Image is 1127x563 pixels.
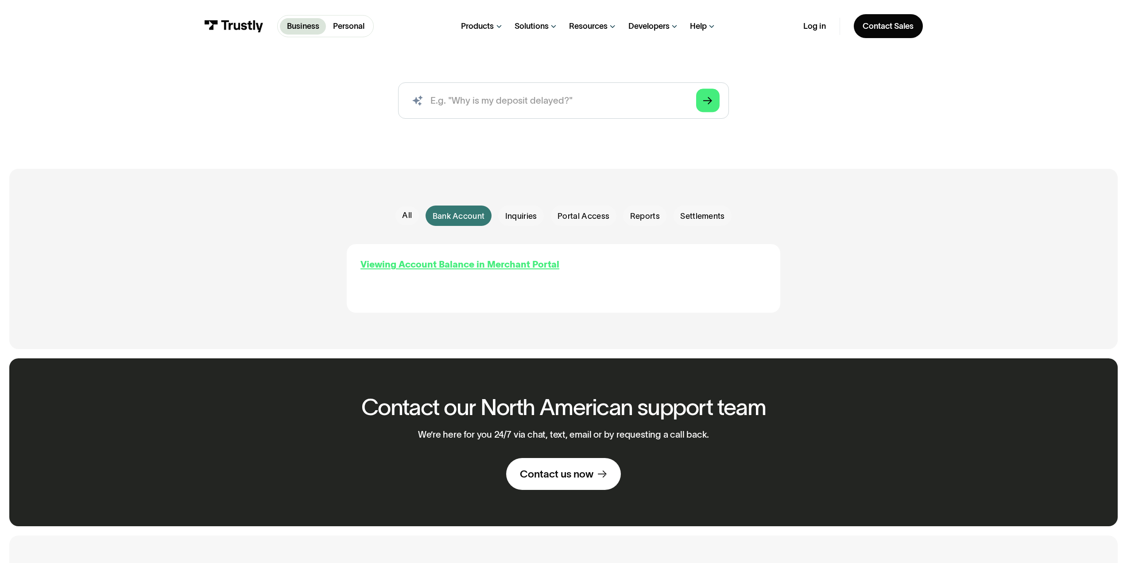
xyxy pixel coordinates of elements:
a: Contact us now [506,458,621,489]
a: Log in [803,21,826,31]
h2: Contact our North American support team [361,395,766,420]
form: Email Form [347,206,780,226]
span: Settlements [680,211,725,222]
div: Contact Sales [863,21,914,31]
p: Personal [333,20,364,32]
div: Resources [569,21,608,31]
span: Portal Access [558,211,609,222]
input: search [398,82,729,119]
a: Contact Sales [854,14,923,38]
span: Bank Account [433,211,485,222]
a: Viewing Account Balance in Merchant Portal [360,258,559,272]
a: Business [280,18,326,35]
div: Solutions [515,21,549,31]
a: All [395,206,419,225]
p: Business [287,20,319,32]
form: Search [398,82,729,119]
div: Contact us now [520,467,593,481]
span: Reports [630,211,660,222]
div: Help [690,21,707,31]
span: Inquiries [505,211,537,222]
div: Developers [628,21,670,31]
div: All [402,210,412,221]
a: Personal [326,18,371,35]
p: We’re here for you 24/7 via chat, text, email or by requesting a call back. [418,429,709,440]
img: Trustly Logo [204,20,263,32]
div: Products [461,21,494,31]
